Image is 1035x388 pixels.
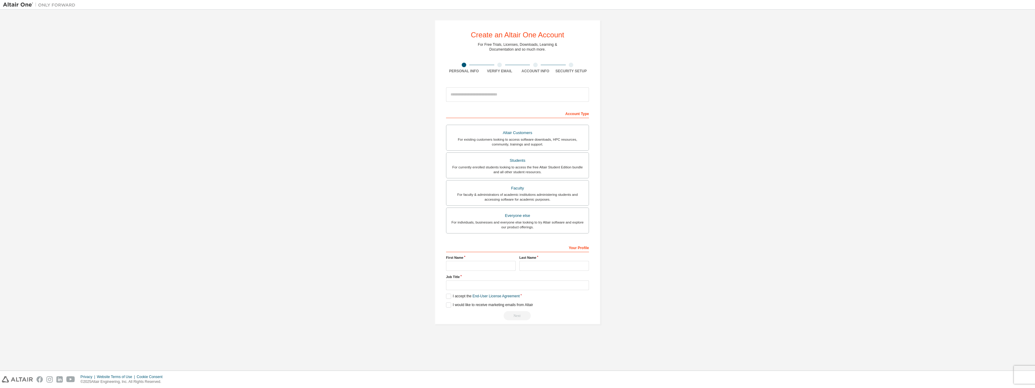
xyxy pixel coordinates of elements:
div: For currently enrolled students looking to access the free Altair Student Edition bundle and all ... [450,165,585,174]
div: Personal Info [446,69,482,74]
label: Job Title [446,274,589,279]
img: youtube.svg [66,376,75,383]
label: First Name [446,255,516,260]
div: Altair Customers [450,129,585,137]
div: Create an Altair One Account [471,31,564,39]
label: Last Name [519,255,589,260]
div: For existing customers looking to access software downloads, HPC resources, community, trainings ... [450,137,585,147]
label: I would like to receive marketing emails from Altair [446,302,533,308]
div: Account Type [446,108,589,118]
img: altair_logo.svg [2,376,33,383]
div: Security Setup [553,69,589,74]
div: Website Terms of Use [97,374,137,379]
div: Students [450,156,585,165]
label: I accept the [446,294,520,299]
img: facebook.svg [36,376,43,383]
div: Read and acccept EULA to continue [446,311,589,320]
div: For Free Trials, Licenses, Downloads, Learning & Documentation and so much more. [478,42,557,52]
div: Faculty [450,184,585,192]
p: © 2025 Altair Engineering, Inc. All Rights Reserved. [81,379,166,384]
div: Privacy [81,374,97,379]
img: linkedin.svg [56,376,63,383]
div: Cookie Consent [137,374,166,379]
div: Account Info [517,69,553,74]
div: For individuals, businesses and everyone else looking to try Altair software and explore our prod... [450,220,585,230]
div: For faculty & administrators of academic institutions administering students and accessing softwa... [450,192,585,202]
img: Altair One [3,2,78,8]
img: instagram.svg [46,376,53,383]
a: End-User License Agreement [473,294,520,298]
div: Everyone else [450,211,585,220]
div: Your Profile [446,242,589,252]
div: Verify Email [482,69,518,74]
